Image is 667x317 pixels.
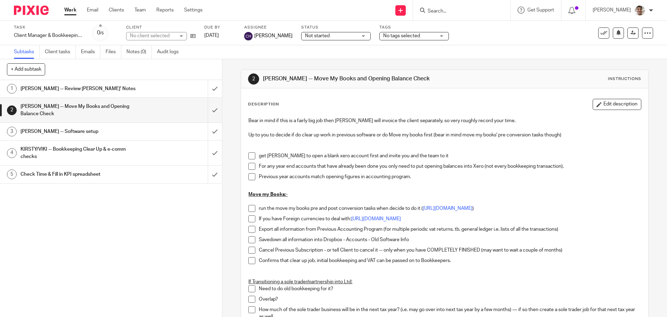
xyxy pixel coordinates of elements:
p: Export all information from Previous Accounting Program (for multiple periods: vat returns, tb, g... [259,226,641,233]
label: Due by [204,25,236,30]
label: Client [126,25,196,30]
p: [PERSON_NAME] [593,7,631,14]
p: Overlap? [259,296,641,303]
span: No tags selected [383,33,420,38]
label: Status [301,25,371,30]
div: 4 [7,148,17,158]
a: Subtasks [14,45,40,59]
h1: Check Time & Fill in KPI spreadsheet [20,169,141,180]
a: Email [87,7,98,14]
a: Reports [156,7,174,14]
label: Tags [379,25,449,30]
u: If Transitioning a sole trader/partnership into Ltd: [248,279,352,284]
img: svg%3E [244,32,253,40]
div: Instructions [608,76,641,82]
a: Work [64,7,76,14]
a: Notes (0) [126,45,152,59]
button: + Add subtask [7,63,45,75]
p: run the move my books pre and post conversion tasks when decide to do it ( ) [259,205,641,212]
p: get [PERSON_NAME] to open a blank xero account first and invite you and the team to it [259,152,641,159]
a: Audit logs [157,45,184,59]
span: Not started [305,33,330,38]
span: [DATE] [204,33,219,38]
h1: [PERSON_NAME] -- Software setup [20,126,141,137]
p: Bear in mind if this is a fairly big job then [PERSON_NAME] will invoice the client separately, s... [248,117,641,124]
span: Get Support [527,8,554,13]
img: Pixie [14,6,49,15]
h1: [PERSON_NAME] -- Review [PERSON_NAME]' Notes [20,84,141,94]
p: Previous year accounts match opening figures in accounting program. [259,173,641,180]
a: Team [134,7,146,14]
h1: [PERSON_NAME] -- Move My Books and Opening Balance Check [263,75,460,82]
label: Assignee [244,25,293,30]
p: Up to you to decide if do clear up work in previous software or do Move my books first (bear in m... [248,132,641,138]
button: Edit description [593,99,641,110]
div: 0 [97,29,104,37]
small: /5 [100,31,104,35]
div: 3 [7,127,17,136]
a: Files [106,45,121,59]
p: Confirms that clear up job, initial bookkeeping and VAT can be passed on to Bookkeepers. [259,257,641,264]
img: PXL_20240409_141816916.jpg [634,5,645,16]
div: 2 [7,105,17,115]
div: 2 [248,73,259,85]
span: [PERSON_NAME] [254,32,293,39]
p: Savedown all information into Dropbox - Accounts - Old Software Info [259,236,641,243]
a: Emails [81,45,100,59]
h1: KIRSTY/VIKI -- Bookkeeping Clear Up & e-comm checks [20,144,141,162]
p: Description [248,102,279,107]
a: Settings [184,7,203,14]
input: Search [427,8,489,15]
p: For any year end accounts that have already been done you only need to put opening balances into ... [259,163,641,170]
u: Move my Books:- [248,192,288,197]
a: [URL][DOMAIN_NAME] [351,216,401,221]
div: 1 [7,84,17,94]
div: 5 [7,169,17,179]
p: Need to do old bookkeeping for it? [259,285,641,292]
h1: [PERSON_NAME] -- Move My Books and Opening Balance Check [20,101,141,119]
a: [URL][DOMAIN_NAME] [423,206,472,211]
div: Client Manager &amp; Bookkeeping Onboarding Job [14,32,83,39]
label: Task [14,25,83,30]
a: Client tasks [45,45,76,59]
p: If you have Foreign currencies to deal with: [259,215,641,222]
p: Cancel Previous Subscription - or tell Client to cancel it -- only when you have COMPLETELY FINIS... [259,247,641,254]
div: No client selected [130,32,175,39]
a: Clients [109,7,124,14]
div: Client Manager & Bookkeeping Onboarding Job [14,32,83,39]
